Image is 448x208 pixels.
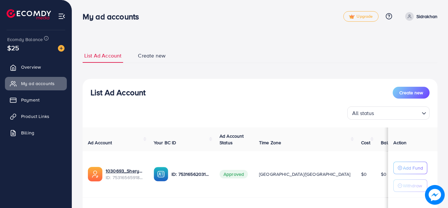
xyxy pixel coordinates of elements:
[425,185,445,205] img: image
[171,170,209,178] p: ID: 7531656203128963089
[393,87,430,99] button: Create new
[21,64,41,70] span: Overview
[349,14,373,19] span: Upgrade
[393,179,427,192] button: Withdraw
[403,164,423,172] p: Add Fund
[7,43,19,53] span: $25
[393,139,407,146] span: Action
[5,110,67,123] a: Product Links
[399,89,423,96] span: Create new
[83,12,144,21] h3: My ad accounts
[5,60,67,74] a: Overview
[403,12,437,21] a: Sidrakhan
[58,12,66,20] img: menu
[5,126,67,139] a: Billing
[58,45,65,52] img: image
[154,167,168,181] img: ic-ba-acc.ded83a64.svg
[106,174,143,181] span: ID: 7531656591800729616
[84,52,121,59] span: List Ad Account
[138,52,166,59] span: Create new
[21,80,55,87] span: My ad accounts
[361,171,367,177] span: $0
[106,168,143,174] a: 1030693_Shery bhai_1753600469505
[343,11,378,22] a: tickUpgrade
[220,170,248,178] span: Approved
[220,133,244,146] span: Ad Account Status
[21,97,40,103] span: Payment
[88,167,102,181] img: ic-ads-acc.e4c84228.svg
[403,182,422,190] p: Withdraw
[376,107,419,118] input: Search for option
[393,162,427,174] button: Add Fund
[5,93,67,106] a: Payment
[88,139,112,146] span: Ad Account
[106,168,143,181] div: <span class='underline'>1030693_Shery bhai_1753600469505</span></br>7531656591800729616
[416,12,437,20] p: Sidrakhan
[7,9,51,19] img: logo
[361,139,371,146] span: Cost
[91,88,145,97] h3: List Ad Account
[381,139,398,146] span: Balance
[259,139,281,146] span: Time Zone
[381,171,386,177] span: $0
[5,77,67,90] a: My ad accounts
[259,171,351,177] span: [GEOGRAPHIC_DATA]/[GEOGRAPHIC_DATA]
[7,36,43,43] span: Ecomdy Balance
[21,113,49,120] span: Product Links
[349,14,355,19] img: tick
[154,139,176,146] span: Your BC ID
[21,129,34,136] span: Billing
[351,108,376,118] span: All status
[347,106,430,120] div: Search for option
